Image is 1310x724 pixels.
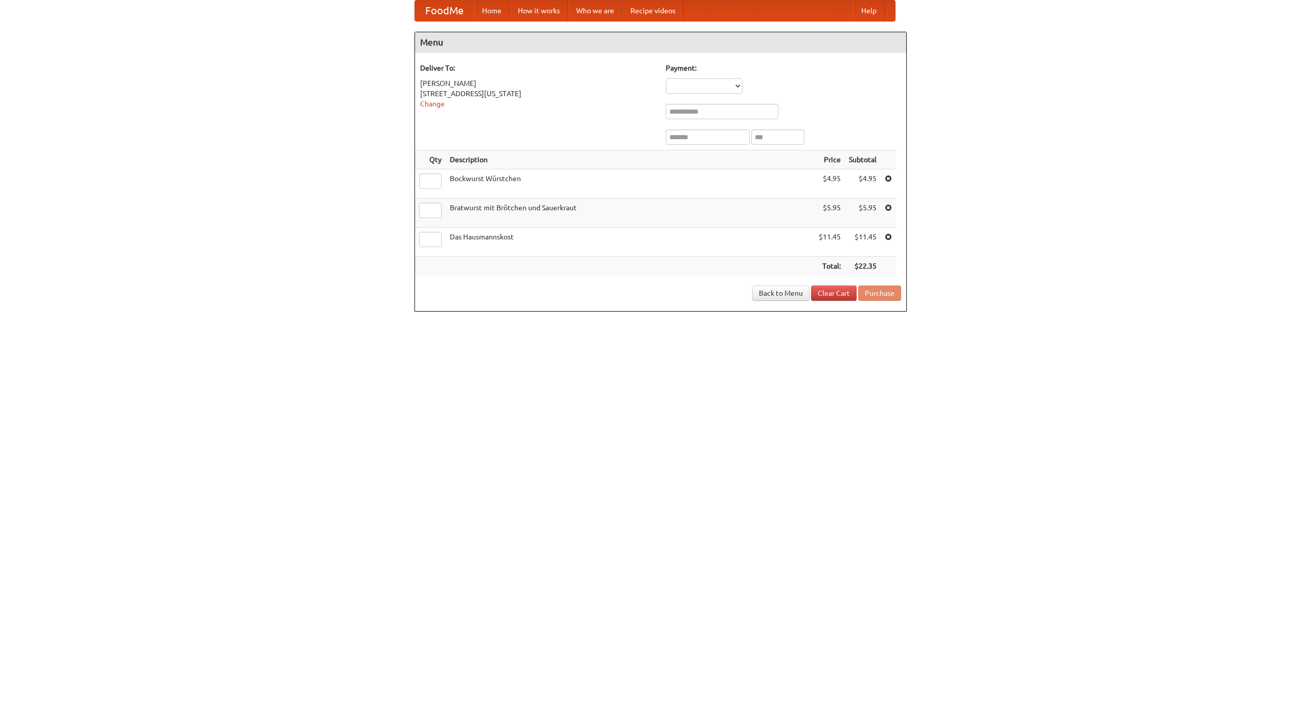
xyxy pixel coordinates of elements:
[446,150,815,169] th: Description
[845,169,881,199] td: $4.95
[811,286,857,301] a: Clear Cart
[815,199,845,228] td: $5.95
[415,32,906,53] h4: Menu
[752,286,810,301] a: Back to Menu
[420,89,656,99] div: [STREET_ADDRESS][US_STATE]
[666,63,901,73] h5: Payment:
[568,1,622,21] a: Who we are
[415,150,446,169] th: Qty
[815,150,845,169] th: Price
[845,228,881,257] td: $11.45
[420,63,656,73] h5: Deliver To:
[510,1,568,21] a: How it works
[420,78,656,89] div: [PERSON_NAME]
[446,199,815,228] td: Bratwurst mit Brötchen und Sauerkraut
[845,150,881,169] th: Subtotal
[622,1,684,21] a: Recipe videos
[815,169,845,199] td: $4.95
[446,228,815,257] td: Das Hausmannskost
[853,1,885,21] a: Help
[845,257,881,276] th: $22.35
[415,1,474,21] a: FoodMe
[420,100,445,108] a: Change
[815,228,845,257] td: $11.45
[815,257,845,276] th: Total:
[474,1,510,21] a: Home
[446,169,815,199] td: Bockwurst Würstchen
[845,199,881,228] td: $5.95
[858,286,901,301] button: Purchase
